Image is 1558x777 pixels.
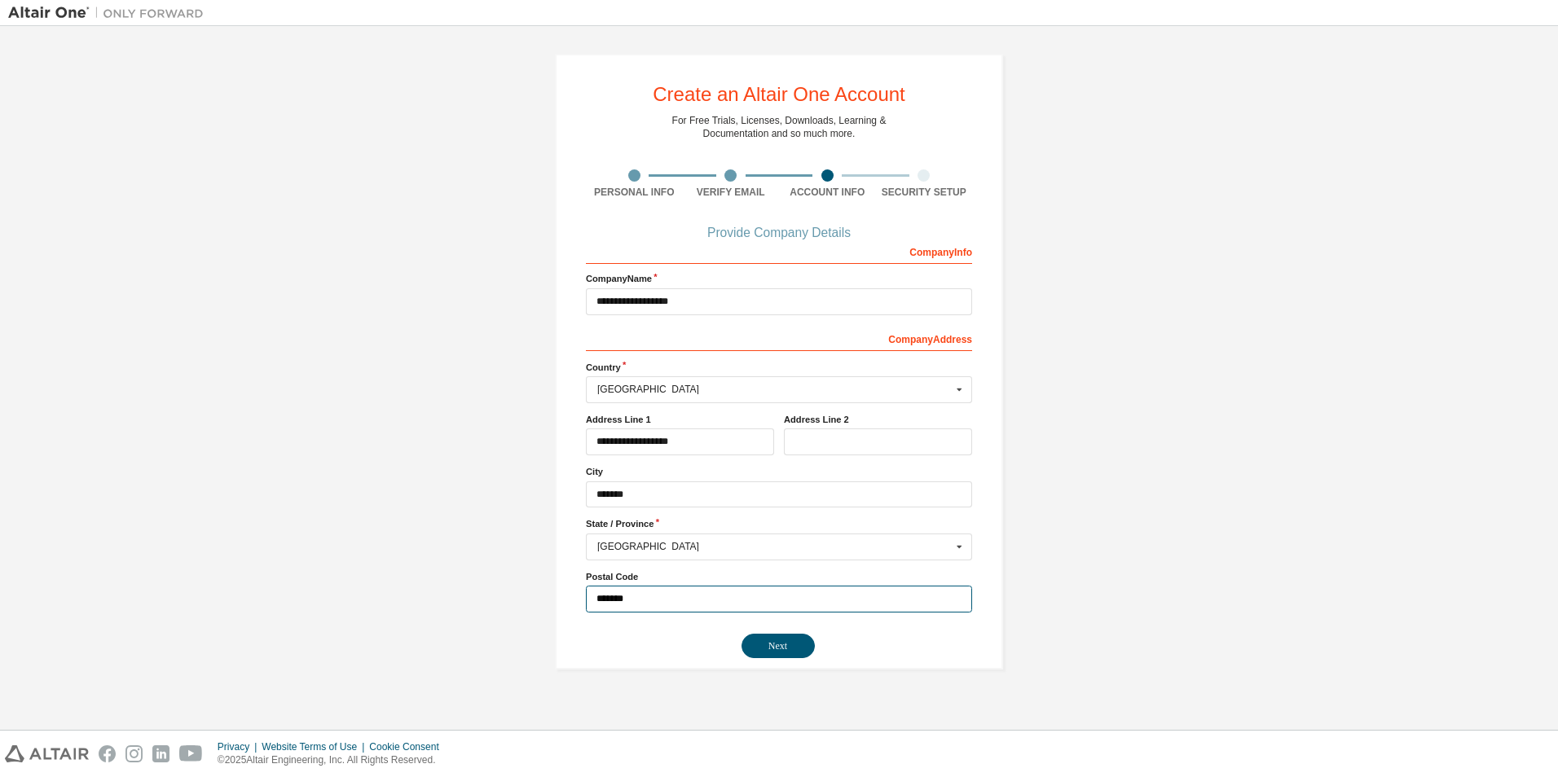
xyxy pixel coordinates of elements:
div: Provide Company Details [586,228,972,238]
img: youtube.svg [179,745,203,762]
div: Personal Info [586,186,683,199]
label: City [586,465,972,478]
p: © 2025 Altair Engineering, Inc. All Rights Reserved. [218,753,449,767]
img: altair_logo.svg [5,745,89,762]
button: Next [742,634,815,658]
label: State / Province [586,517,972,530]
div: Privacy [218,740,262,753]
img: linkedin.svg [152,745,169,762]
div: Company Info [586,238,972,264]
label: Address Line 1 [586,413,774,426]
div: For Free Trials, Licenses, Downloads, Learning & Documentation and so much more. [672,114,887,140]
div: [GEOGRAPHIC_DATA] [597,384,952,394]
div: Account Info [779,186,876,199]
img: facebook.svg [99,745,116,762]
label: Address Line 2 [784,413,972,426]
div: Cookie Consent [369,740,448,753]
label: Postal Code [586,570,972,583]
div: Company Address [586,325,972,351]
img: Altair One [8,5,212,21]
img: instagram.svg [125,745,143,762]
label: Country [586,361,972,374]
div: Website Terms of Use [262,740,369,753]
div: [GEOGRAPHIC_DATA] [597,542,952,551]
div: Create an Altair One Account [653,85,905,104]
label: Company Name [586,272,972,285]
div: Security Setup [876,186,973,199]
div: Verify Email [683,186,780,199]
